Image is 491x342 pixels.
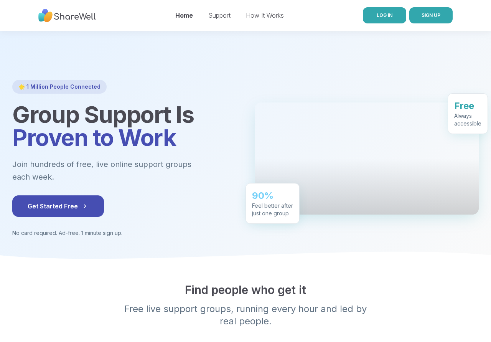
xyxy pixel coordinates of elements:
[208,12,231,19] a: Support
[252,202,293,217] div: Feel better after just one group
[377,12,392,18] span: LOG IN
[12,158,233,183] p: Join hundreds of free, live online support groups each week.
[12,124,176,151] span: Proven to Work
[246,12,284,19] a: How It Works
[454,99,481,112] div: Free
[12,103,236,149] h1: Group Support Is
[175,12,193,19] a: Home
[12,229,236,237] p: No card required. Ad-free. 1 minute sign up.
[38,5,96,26] img: ShareWell Nav Logo
[98,303,393,327] p: Free live support groups, running every hour and led by real people.
[454,112,481,127] div: Always accessible
[422,12,440,18] span: SIGN UP
[12,283,479,297] h2: Find people who get it
[252,189,293,202] div: 90%
[28,202,89,211] span: Get Started Free
[409,7,453,23] button: SIGN UP
[12,80,107,94] div: 🌟 1 Million People Connected
[12,195,104,217] button: Get Started Free
[363,7,406,23] a: LOG IN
